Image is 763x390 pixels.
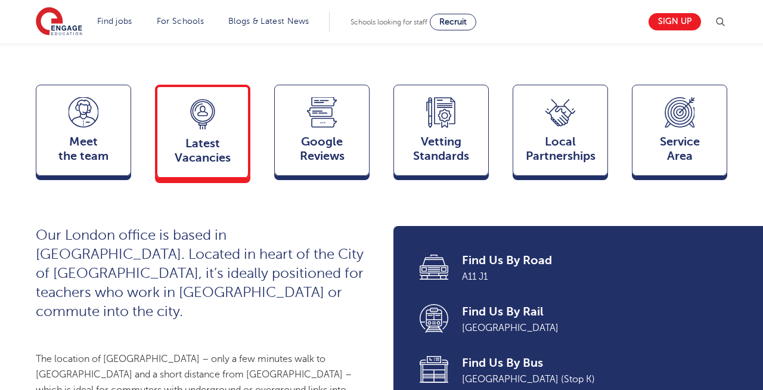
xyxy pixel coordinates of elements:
[513,85,608,181] a: Local Partnerships
[439,17,467,26] span: Recruit
[519,135,601,163] span: Local Partnerships
[430,14,476,30] a: Recruit
[281,135,363,163] span: Google Reviews
[228,17,309,26] a: Blogs & Latest News
[462,372,711,387] span: [GEOGRAPHIC_DATA] (Stop K)
[462,252,711,269] span: Find Us By Road
[97,17,132,26] a: Find jobs
[36,7,82,37] img: Engage Education
[649,13,701,30] a: Sign up
[36,227,364,320] span: Our London office is based in [GEOGRAPHIC_DATA]. Located in heart of the City of [GEOGRAPHIC_DATA...
[462,355,711,372] span: Find Us By Bus
[155,85,250,183] a: LatestVacancies
[36,85,131,181] a: Meetthe team
[351,18,427,26] span: Schools looking for staff
[393,85,489,181] a: VettingStandards
[638,135,721,163] span: Service Area
[42,135,125,163] span: Meet the team
[462,304,711,320] span: Find Us By Rail
[462,320,711,336] span: [GEOGRAPHIC_DATA]
[274,85,370,181] a: GoogleReviews
[400,135,482,163] span: Vetting Standards
[462,269,711,284] span: A11 J1
[157,17,204,26] a: For Schools
[632,85,727,181] a: ServiceArea
[163,137,242,165] span: Latest Vacancies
